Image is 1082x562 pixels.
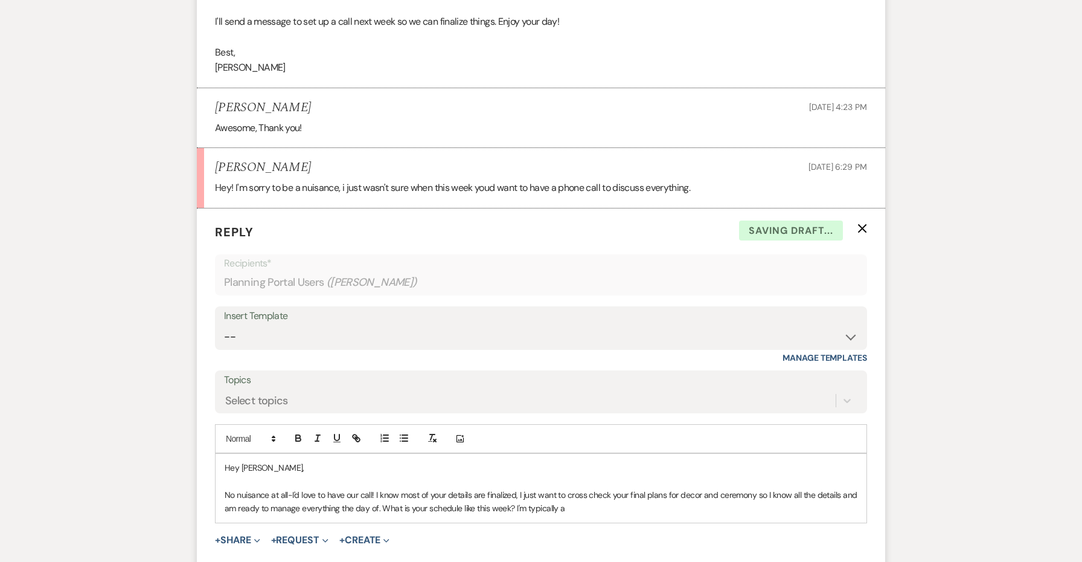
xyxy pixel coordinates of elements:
[809,102,867,112] span: [DATE] 4:23 PM
[225,461,857,474] p: Hey [PERSON_NAME],
[225,392,288,409] div: Select topics
[808,161,867,172] span: [DATE] 6:29 PM
[215,120,867,136] p: Awesome, Thank you!
[224,271,858,294] div: Planning Portal Users
[224,256,858,271] p: Recipients*
[339,535,389,545] button: Create
[224,308,858,325] div: Insert Template
[225,488,857,515] p: No nuisance at all-I'd love to have our call! I know most of your details are finalized, I just w...
[339,535,345,545] span: +
[215,100,311,115] h5: [PERSON_NAME]
[271,535,328,545] button: Request
[271,535,277,545] span: +
[739,221,843,241] span: Saving draft...
[327,274,417,291] span: ( [PERSON_NAME] )
[215,160,311,175] h5: [PERSON_NAME]
[215,14,867,30] p: I'll send a message to set up a call next week so we can finalize things. Enjoy your day!
[224,372,858,389] label: Topics
[783,352,867,363] a: Manage Templates
[215,180,867,196] p: Hey! I'm sorry to be a nuisance, i just wasn't sure when this week youd want to have a phone call...
[215,60,867,76] p: [PERSON_NAME]
[215,45,867,60] p: Best,
[215,535,260,545] button: Share
[215,224,254,240] span: Reply
[215,535,220,545] span: +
